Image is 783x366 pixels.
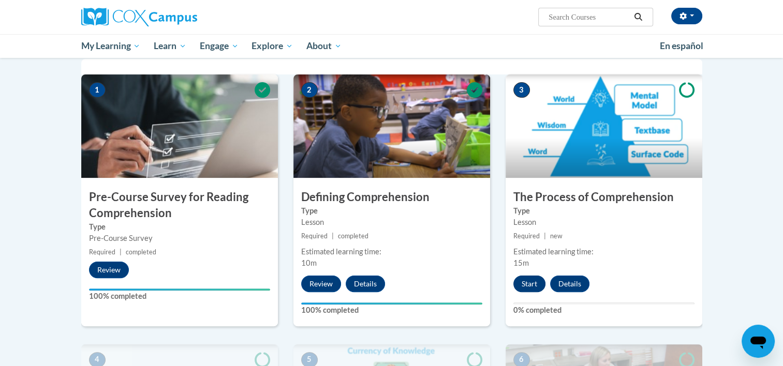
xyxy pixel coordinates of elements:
span: 15m [513,258,529,267]
a: About [300,34,348,58]
span: completed [338,232,368,240]
a: Learn [147,34,193,58]
div: Lesson [301,217,482,228]
label: 100% completed [89,291,270,302]
h3: Defining Comprehension [293,189,490,205]
iframe: Button to launch messaging window [742,325,775,358]
span: Required [301,232,328,240]
a: En español [653,35,710,57]
h3: Pre-Course Survey for Reading Comprehension [81,189,278,221]
span: completed [126,248,156,256]
button: Review [89,262,129,278]
h3: The Process of Comprehension [506,189,702,205]
span: En español [660,40,703,51]
a: Engage [193,34,245,58]
span: 10m [301,258,317,267]
span: 2 [301,82,318,98]
span: Explore [252,40,293,52]
img: Course Image [293,74,490,178]
button: Search [630,11,646,23]
button: Start [513,276,545,292]
button: Details [346,276,385,292]
span: Required [89,248,115,256]
div: Your progress [89,288,270,291]
span: Learn [154,40,186,52]
a: Cox Campus [81,8,278,26]
div: Main menu [66,34,718,58]
label: Type [301,205,482,217]
span: Required [513,232,540,240]
span: My Learning [81,40,140,52]
span: new [550,232,563,240]
span: | [544,232,546,240]
button: Account Settings [671,8,702,24]
div: Your progress [301,302,482,304]
input: Search Courses [548,11,630,23]
span: About [306,40,342,52]
span: | [332,232,334,240]
label: 100% completed [301,304,482,316]
label: Type [513,205,695,217]
a: Explore [245,34,300,58]
img: Cox Campus [81,8,197,26]
button: Details [550,276,589,292]
div: Pre-Course Survey [89,233,270,244]
span: 1 [89,82,106,98]
div: Estimated learning time: [513,246,695,257]
span: Engage [200,40,239,52]
a: My Learning [75,34,147,58]
div: Lesson [513,217,695,228]
img: Course Image [506,74,702,178]
button: Review [301,276,341,292]
label: Type [89,221,270,233]
span: | [120,248,122,256]
span: 3 [513,82,530,98]
label: 0% completed [513,304,695,316]
div: Estimated learning time: [301,246,482,257]
img: Course Image [81,74,278,178]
